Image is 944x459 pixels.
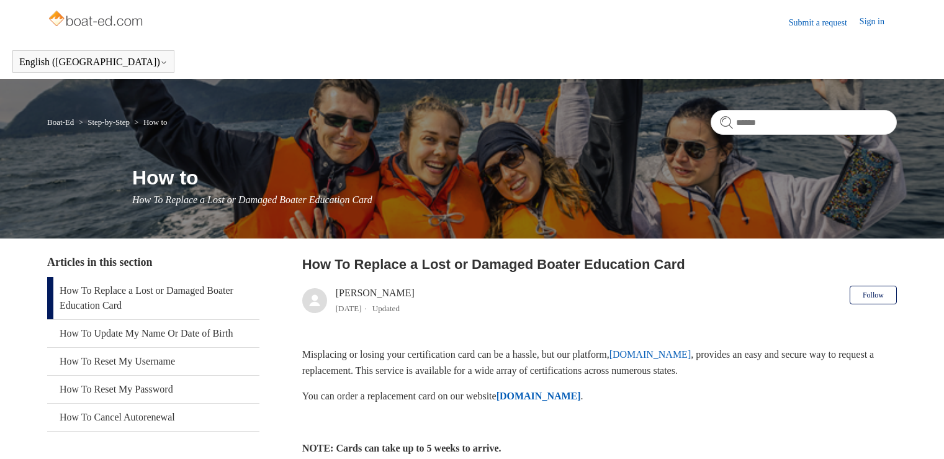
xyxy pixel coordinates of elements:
span: How To Replace a Lost or Damaged Boater Education Card [132,194,372,205]
div: [PERSON_NAME] [336,286,415,316]
input: Search [711,110,897,135]
span: Articles in this section [47,256,152,268]
img: Boat-Ed Help Center home page [47,7,146,32]
a: [DOMAIN_NAME] [497,391,581,401]
a: How to [143,117,168,127]
a: How To Cancel Autorenewal [47,404,259,431]
span: . [581,391,583,401]
a: Boat-Ed [47,117,74,127]
span: You can order a replacement card on our website [302,391,497,401]
li: Updated [372,304,400,313]
time: 04/08/2025, 12:48 [336,304,362,313]
li: Boat-Ed [47,117,76,127]
a: How To Update My Name Or Date of Birth [47,320,259,347]
a: How To Reset My Username [47,348,259,375]
h2: How To Replace a Lost or Damaged Boater Education Card [302,254,897,275]
button: English ([GEOGRAPHIC_DATA]) [19,57,168,68]
div: Live chat [902,417,935,450]
a: How To Reset My Password [47,376,259,403]
button: Follow Article [850,286,897,304]
h1: How to [132,163,897,193]
strong: NOTE: Cards can take up to 5 weeks to arrive. [302,443,501,453]
a: Sign in [860,15,897,30]
li: Step-by-Step [76,117,132,127]
a: [DOMAIN_NAME] [609,349,691,360]
li: How to [132,117,167,127]
a: How To Replace a Lost or Damaged Boater Education Card [47,277,259,319]
a: Step-by-Step [88,117,130,127]
a: Submit a request [789,16,860,29]
p: Misplacing or losing your certification card can be a hassle, but our platform, , provides an eas... [302,347,897,378]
